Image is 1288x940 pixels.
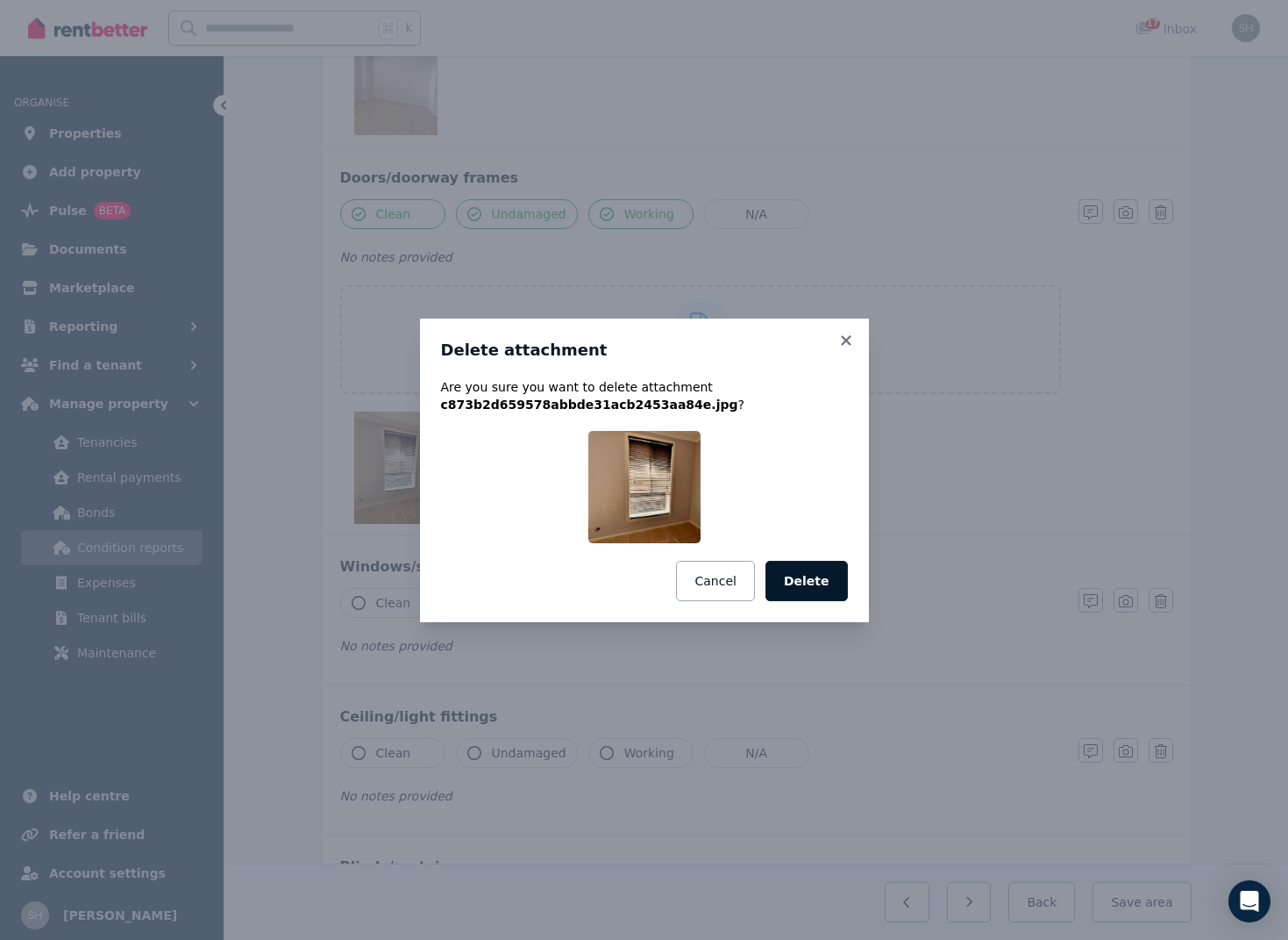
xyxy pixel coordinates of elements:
img: c873b2d659578abbde31acb2453aa84e.jpg [588,431,701,543]
p: Are you sure you want to delete attachment ? [441,378,848,413]
div: Open Intercom Messenger [1228,880,1270,922]
span: c873b2d659578abbde31acb2453aa84e.jpg [441,398,738,412]
button: Cancel [676,561,754,601]
button: Delete [765,561,848,601]
h3: Delete attachment [441,340,848,361]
